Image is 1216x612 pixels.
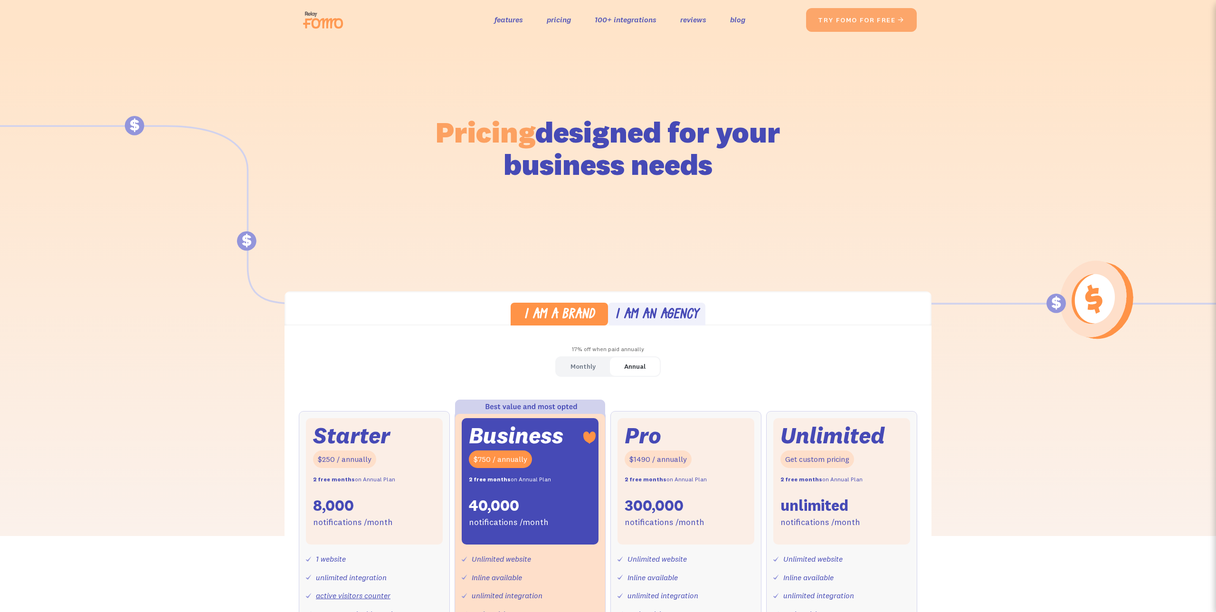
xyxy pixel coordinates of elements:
div: Get custom pricing [780,450,854,468]
div: unlimited integration [472,589,542,602]
a: pricing [547,13,571,27]
div: on Annual Plan [469,473,551,487]
span: Pricing [436,114,535,150]
div: 8,000 [313,496,354,516]
a: features [494,13,523,27]
div: on Annual Plan [780,473,863,487]
div: 300,000 [625,496,684,516]
div: notifications /month [469,516,549,529]
div: $250 / annually [313,450,376,468]
div: unlimited integration [783,589,854,602]
div: 40,000 [469,496,519,516]
a: active visitors counter [316,591,390,600]
div: notifications /month [780,516,860,529]
strong: 2 free months [625,476,666,483]
div: on Annual Plan [313,473,395,487]
a: reviews [680,13,706,27]
div: unlimited integration [627,589,698,602]
a: 100+ integrations [595,13,656,27]
div: Unlimited [780,425,885,446]
div: Inline available [627,571,678,584]
div: Monthly [570,360,596,373]
div: Pro [625,425,661,446]
div: notifications /month [313,516,393,529]
div: 1 website [316,552,346,566]
div: Starter [313,425,390,446]
div: Unlimited website [627,552,687,566]
span:  [897,16,905,24]
strong: 2 free months [780,476,822,483]
div: Inline available [472,571,522,584]
div: Annual [624,360,646,373]
div: unlimited integration [316,571,387,584]
div: Business [469,425,563,446]
strong: 2 free months [469,476,511,483]
div: unlimited [780,496,848,516]
div: $1490 / annually [625,450,692,468]
div: 17% off when paid annually [285,343,931,356]
div: Unlimited website [472,552,531,566]
strong: 2 free months [313,476,355,483]
div: I am an agency [615,308,699,322]
div: I am a brand [524,308,595,322]
div: $750 / annually [469,450,532,468]
a: try fomo for free [806,8,917,32]
div: Unlimited website [783,552,843,566]
div: notifications /month [625,516,704,529]
div: on Annual Plan [625,473,707,487]
a: blog [730,13,745,27]
h1: designed for your business needs [435,116,781,181]
div: Inline available [783,571,834,584]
